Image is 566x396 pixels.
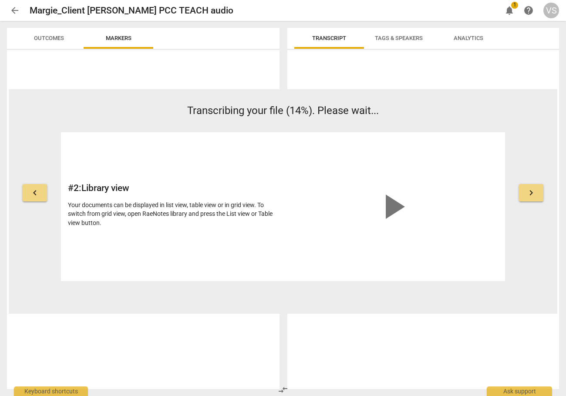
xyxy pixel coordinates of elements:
[187,104,379,117] span: Transcribing your file (14%). Please wait...
[504,5,515,16] span: notifications
[312,35,346,41] span: Transcript
[526,188,536,198] span: keyboard_arrow_right
[523,5,534,16] span: help
[454,35,483,41] span: Analytics
[372,186,414,228] span: play_arrow
[30,5,233,16] h2: Margie_Client [PERSON_NAME] PCC TEACH audio
[106,35,131,41] span: Markers
[511,2,518,9] span: 1
[10,5,20,16] span: arrow_back
[68,183,279,194] h2: # 2 : Library view
[30,188,40,198] span: keyboard_arrow_left
[375,35,423,41] span: Tags & Speakers
[34,35,64,41] span: Outcomes
[278,385,288,395] span: compare_arrows
[543,3,559,18] button: VS
[487,386,552,396] div: Ask support
[68,201,279,228] div: Your documents can be displayed in list view, table view or in grid view. To switch from grid vie...
[502,3,517,18] button: Notifications
[14,386,88,396] div: Keyboard shortcuts
[521,3,536,18] a: Help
